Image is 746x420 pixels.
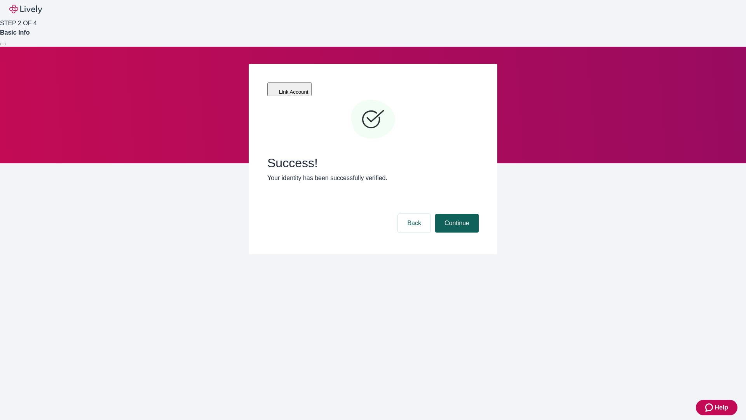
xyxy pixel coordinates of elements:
svg: Checkmark icon [350,96,396,143]
button: Zendesk support iconHelp [696,400,737,415]
button: Link Account [267,82,312,96]
img: Lively [9,5,42,14]
svg: Zendesk support icon [705,403,715,412]
button: Back [398,214,431,233]
span: Success! [267,156,479,170]
p: Your identity has been successfully verified. [267,173,479,183]
button: Continue [435,214,479,233]
span: Help [715,403,728,412]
